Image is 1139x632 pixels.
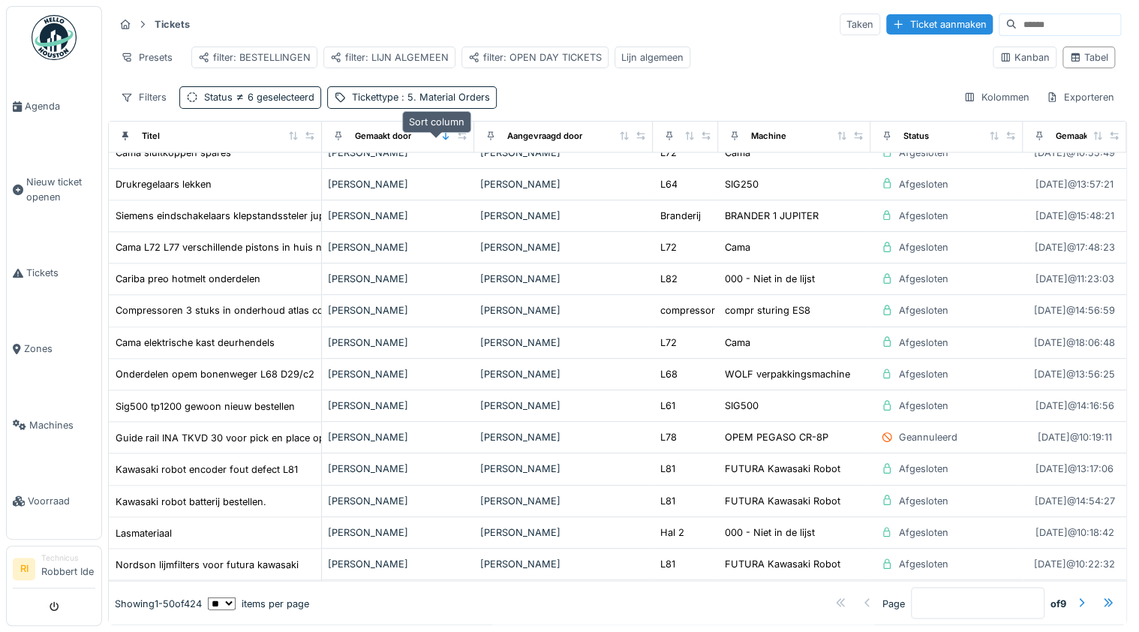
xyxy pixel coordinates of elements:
a: RI TechnicusRobbert Ide [13,552,95,588]
div: Kanban [999,50,1050,65]
div: Afgesloten [899,303,948,318]
div: [DATE] @ 18:06:48 [1034,336,1115,350]
div: Compressoren 3 stuks in onderhoud atlas copco [116,303,341,318]
div: compr sturing ES8 [725,303,810,318]
div: Afgesloten [899,399,948,413]
a: Agenda [7,68,101,144]
div: [PERSON_NAME] [480,209,647,223]
div: Afgesloten [899,557,948,571]
div: Status [204,90,314,104]
div: [PERSON_NAME] [328,272,468,286]
div: Kawasaki robot batterij bestellen. [116,494,266,508]
div: Ticket aanmaken [886,14,993,35]
div: L81 [660,494,675,508]
div: compressor lokaal [660,303,744,318]
div: L82 [660,272,677,286]
div: [DATE] @ 13:57:21 [1035,177,1113,191]
a: Zones [7,311,101,387]
div: [PERSON_NAME] [480,303,647,318]
a: Tickets [7,235,101,311]
div: Presets [114,47,179,68]
div: Afgesloten [899,462,948,476]
div: Sort column [402,111,471,133]
div: [PERSON_NAME] [328,557,468,571]
div: L72 [660,336,676,350]
div: Afgesloten [899,272,948,286]
div: [DATE] @ 10:19:11 [1037,430,1111,444]
div: Exporteren [1039,86,1121,108]
div: L81 [660,462,675,476]
div: [DATE] @ 13:56:25 [1034,367,1115,381]
div: Afgesloten [899,177,948,191]
div: [PERSON_NAME] [328,177,468,191]
div: [PERSON_NAME] [328,525,468,540]
div: [PERSON_NAME] [480,462,647,476]
div: filter: LIJN ALGEMEEN [330,50,449,65]
div: [PERSON_NAME] [328,336,468,350]
div: [PERSON_NAME] [480,272,647,286]
div: [DATE] @ 10:22:32 [1034,557,1115,571]
div: Cama [725,240,750,254]
div: Gemaakt door [355,130,411,143]
div: [PERSON_NAME] [328,430,468,444]
div: items per page [208,596,309,610]
div: [DATE] @ 14:54:27 [1034,494,1114,508]
span: Zones [24,342,95,356]
strong: of 9 [1050,596,1066,610]
div: [PERSON_NAME] [480,367,647,381]
div: [PERSON_NAME] [328,399,468,413]
div: [PERSON_NAME] [480,430,647,444]
div: Siemens eindschakelaars klepstandssteler jupiter [116,209,339,223]
div: Lasmateriaal [116,525,172,540]
div: filter: BESTELLINGEN [198,50,311,65]
div: L72 [660,146,676,160]
div: Tabel [1069,50,1108,65]
div: 000 - Niet in de lijst [725,272,815,286]
span: Tickets [26,266,95,280]
div: [DATE] @ 14:56:59 [1034,303,1115,318]
div: Drukregelaars lekken [116,177,212,191]
div: [PERSON_NAME] [480,399,647,413]
div: 000 - Niet in de lijst [725,525,815,540]
div: [PERSON_NAME] [328,462,468,476]
div: Taken [840,14,880,35]
div: [PERSON_NAME] [480,494,647,508]
div: [PERSON_NAME] [328,303,468,318]
div: Cama L72 L77 verschillende pistons in huis nemen [116,240,347,254]
div: [PERSON_NAME] [480,557,647,571]
div: Cama [725,146,750,160]
div: [PERSON_NAME] [480,525,647,540]
div: Cariba preo hotmelt onderdelen [116,272,260,286]
div: Titel [142,130,160,143]
div: Branderij [660,209,700,223]
span: : 5. Material Orders [398,92,490,103]
div: [DATE] @ 10:18:42 [1035,525,1113,540]
div: [PERSON_NAME] [480,146,647,160]
div: [PERSON_NAME] [480,177,647,191]
div: Afgesloten [899,209,948,223]
div: OPEM PEGASO CR-8P [725,430,828,444]
div: WOLF verpakkingsmachine [725,367,850,381]
div: [PERSON_NAME] [328,240,468,254]
div: Page [882,596,905,610]
div: Tickettype [352,90,490,104]
div: FUTURA Kawasaki Robot [725,557,840,571]
div: [PERSON_NAME] [328,209,468,223]
div: [DATE] @ 14:16:56 [1035,399,1113,413]
span: 6 geselecteerd [233,92,314,103]
div: [DATE] @ 13:17:06 [1035,462,1113,476]
span: Voorraad [28,494,95,508]
div: BRANDER 1 JUPITER [725,209,819,223]
div: Afgesloten [899,240,948,254]
div: [DATE] @ 15:48:21 [1035,209,1113,223]
div: Geannuleerd [899,430,957,444]
div: SIG500 [725,399,759,413]
span: Machines [29,418,95,432]
div: Showing 1 - 50 of 424 [115,596,202,610]
div: L68 [660,367,677,381]
div: [DATE] @ 11:23:03 [1035,272,1113,286]
div: Filters [114,86,173,108]
div: Cama [725,336,750,350]
div: Cama elektrische kast deurhendels [116,336,275,350]
div: [PERSON_NAME] [328,494,468,508]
